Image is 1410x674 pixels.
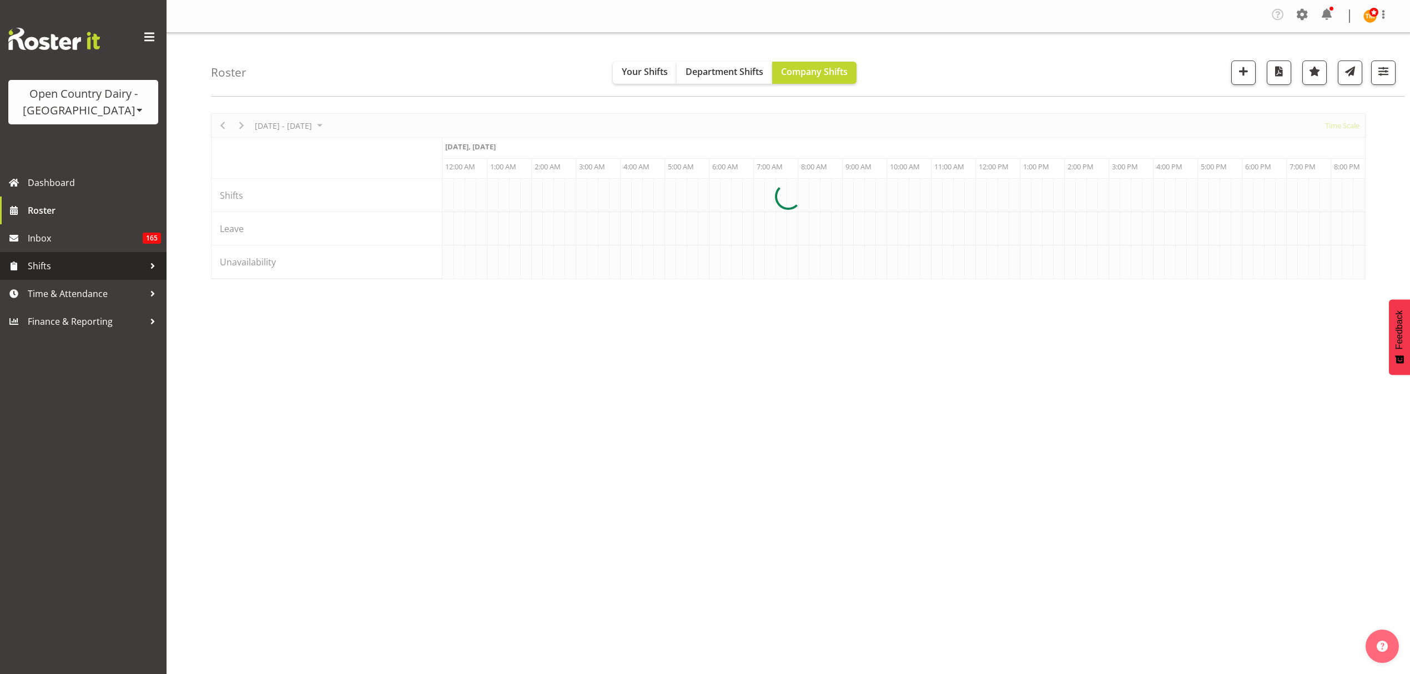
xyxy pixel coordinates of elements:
[1377,641,1388,652] img: help-xxl-2.png
[1371,61,1396,85] button: Filter Shifts
[1267,61,1291,85] button: Download a PDF of the roster according to the set date range.
[28,174,161,191] span: Dashboard
[211,66,246,79] h4: Roster
[28,258,144,274] span: Shifts
[613,62,677,84] button: Your Shifts
[1389,299,1410,375] button: Feedback - Show survey
[1338,61,1362,85] button: Send a list of all shifts for the selected filtered period to all rostered employees.
[1302,61,1327,85] button: Highlight an important date within the roster.
[781,66,848,78] span: Company Shifts
[28,313,144,330] span: Finance & Reporting
[1363,9,1377,23] img: tim-magness10922.jpg
[28,202,161,219] span: Roster
[677,62,772,84] button: Department Shifts
[28,230,143,247] span: Inbox
[8,28,100,50] img: Rosterit website logo
[622,66,668,78] span: Your Shifts
[1394,310,1404,349] span: Feedback
[19,85,147,119] div: Open Country Dairy - [GEOGRAPHIC_DATA]
[143,233,161,244] span: 165
[686,66,763,78] span: Department Shifts
[1231,61,1256,85] button: Add a new shift
[28,285,144,302] span: Time & Attendance
[772,62,857,84] button: Company Shifts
